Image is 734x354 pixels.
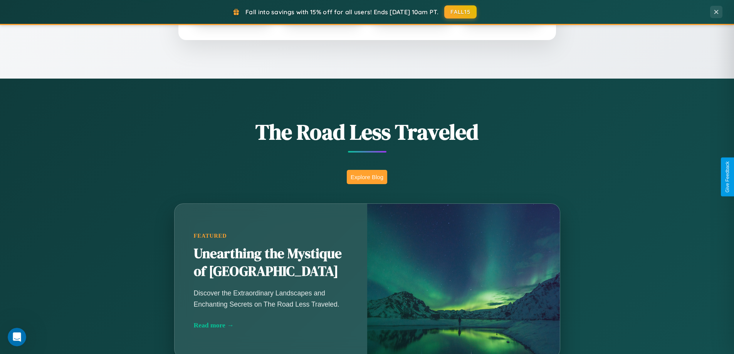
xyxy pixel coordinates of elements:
h1: The Road Less Traveled [136,117,598,147]
button: Explore Blog [347,170,387,184]
div: Featured [194,233,348,239]
iframe: Intercom live chat [8,328,26,346]
div: Read more → [194,321,348,329]
span: Fall into savings with 15% off for all users! Ends [DATE] 10am PT. [245,8,438,16]
p: Discover the Extraordinary Landscapes and Enchanting Secrets on The Road Less Traveled. [194,288,348,309]
div: Give Feedback [725,161,730,193]
h2: Unearthing the Mystique of [GEOGRAPHIC_DATA] [194,245,348,280]
button: FALL15 [444,5,477,18]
